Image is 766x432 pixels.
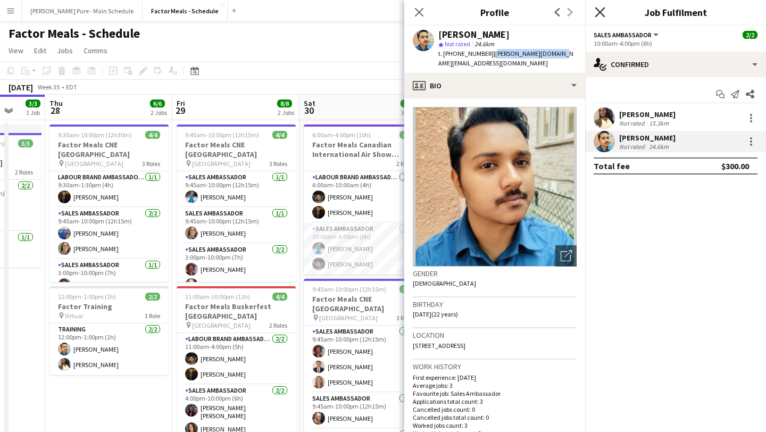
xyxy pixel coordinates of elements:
span: 3/3 [18,139,33,147]
span: View [9,46,23,55]
span: 29 [175,104,185,117]
span: Thu [49,98,63,108]
span: 4/4 [399,131,414,139]
h3: Factor Meals CNE [GEOGRAPHIC_DATA] [304,294,423,313]
div: [PERSON_NAME] [619,133,676,143]
p: First experience: [DATE] [413,373,577,381]
div: 10:00am-4:00pm (6h) [594,39,757,47]
div: 2 Jobs [278,109,294,117]
span: [DEMOGRAPHIC_DATA] [413,279,476,287]
span: 4/4 [272,293,287,301]
span: 4/4 [145,131,160,139]
h3: Profile [404,5,585,19]
app-card-role: Labour Brand Ambassadors2/26:00am-10:00am (4h)[PERSON_NAME][PERSON_NAME] [304,171,423,223]
h3: Birthday [413,300,577,309]
span: 9:45am-10:00pm (12h15m) [312,285,386,293]
span: 2/2 [145,293,160,301]
a: View [4,44,28,57]
span: 6/6 [150,99,165,107]
h3: Location [413,330,577,340]
h3: Factor Meals Buskerfest [GEOGRAPHIC_DATA] [177,302,296,321]
span: 30 [302,104,315,117]
app-card-role: Sales Ambassador1/19:45am-10:00pm (12h15m)[PERSON_NAME] [304,393,423,429]
button: Sales Ambassador [594,31,660,39]
div: Not rated [619,119,647,127]
h3: Factor Training [49,302,169,311]
button: Factor Meals - Schedule [143,1,228,21]
span: Jobs [57,46,73,55]
div: 3 Jobs [401,109,421,117]
div: 15.3km [647,119,671,127]
span: [STREET_ADDRESS] [413,342,465,350]
app-card-role: Sales Ambassador1/13:00pm-10:00pm (7h)[PERSON_NAME] [49,259,169,295]
app-job-card: 6:00am-4:00pm (10h)4/4Factor Meals Canadian International Air Show [GEOGRAPHIC_DATA]2 RolesLabour... [304,124,423,275]
span: 2 Roles [396,160,414,168]
span: [GEOGRAPHIC_DATA] [65,160,123,168]
span: Week 35 [35,83,62,91]
h3: Work history [413,362,577,371]
span: 2 Roles [269,321,287,329]
p: Average jobs: 3 [413,381,577,389]
div: Not rated [619,143,647,151]
div: Confirmed [585,52,766,77]
span: 24.6km [472,40,496,48]
h3: Job Fulfilment [585,5,766,19]
span: 3 Roles [396,314,414,322]
span: [GEOGRAPHIC_DATA] [192,160,251,168]
app-card-role: Sales Ambassador2/210:00am-4:00pm (6h)[PERSON_NAME][PERSON_NAME] [304,223,423,275]
h3: Factor Meals CNE [GEOGRAPHIC_DATA] [49,140,169,159]
span: | [PERSON_NAME][DOMAIN_NAME][EMAIL_ADDRESS][DOMAIN_NAME] [438,49,573,67]
app-job-card: 12:00pm-1:00pm (1h)2/2Factor Training Virtual1 RoleTraining2/212:00pm-1:00pm (1h)[PERSON_NAME][PE... [49,286,169,375]
span: Virtual [65,312,83,320]
h3: Gender [413,269,577,278]
span: 4/4 [272,131,287,139]
span: 9:45am-10:00pm (12h15m) [185,131,259,139]
span: Fri [177,98,185,108]
h3: Factor Meals Canadian International Air Show [GEOGRAPHIC_DATA] [304,140,423,159]
span: [GEOGRAPHIC_DATA] [319,314,378,322]
div: [DATE] [9,82,33,93]
p: Worked jobs count: 3 [413,421,577,429]
span: 8/8 [277,99,292,107]
h3: Factor Meals CNE [GEOGRAPHIC_DATA] [177,140,296,159]
span: 3 Roles [269,160,287,168]
span: 1 Role [145,312,160,320]
span: 6:00am-4:00pm (10h) [312,131,371,139]
span: Not rated [445,40,470,48]
span: 2 Roles [15,168,33,176]
div: Open photos pop-in [555,245,577,267]
div: [PERSON_NAME] [619,110,676,119]
div: EDT [66,83,77,91]
div: Bio [404,73,585,98]
app-card-role: Labour Brand Ambassadors2/211:00am-4:00pm (5h)[PERSON_NAME][PERSON_NAME] [177,333,296,385]
button: [PERSON_NAME] Pure - Main Schedule [22,1,143,21]
a: Edit [30,44,51,57]
div: Total fee [594,161,630,171]
span: 5/5 [399,285,414,293]
p: Applications total count: 3 [413,397,577,405]
h1: Factor Meals - Schedule [9,26,140,41]
app-job-card: 9:30am-10:00pm (12h30m)4/4Factor Meals CNE [GEOGRAPHIC_DATA] [GEOGRAPHIC_DATA]3 RolesLabour Brand... [49,124,169,282]
span: 28 [48,104,63,117]
span: Sales Ambassador [594,31,652,39]
a: Comms [79,44,112,57]
app-card-role: Sales Ambassador1/19:45am-10:00pm (12h15m)[PERSON_NAME] [177,207,296,244]
span: 9:30am-10:00pm (12h30m) [58,131,132,139]
app-card-role: Sales Ambassador3/39:45am-10:00pm (12h15m)[PERSON_NAME][PERSON_NAME][PERSON_NAME] [304,326,423,393]
app-job-card: 9:45am-10:00pm (12h15m)4/4Factor Meals CNE [GEOGRAPHIC_DATA] [GEOGRAPHIC_DATA]3 RolesSales Ambass... [177,124,296,282]
div: [PERSON_NAME] [438,30,510,39]
span: [DATE] (22 years) [413,310,458,318]
div: 1 Job [26,109,40,117]
span: Edit [34,46,46,55]
span: 2/2 [743,31,757,39]
div: 24.6km [647,143,671,151]
app-card-role: Sales Ambassador2/23:00pm-10:00pm (7h)[PERSON_NAME][PERSON_NAME] [177,244,296,295]
p: Cancelled jobs total count: 0 [413,413,577,421]
span: 12:00pm-1:00pm (1h) [58,293,116,301]
span: 11/11 [401,99,422,107]
span: Sat [304,98,315,108]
